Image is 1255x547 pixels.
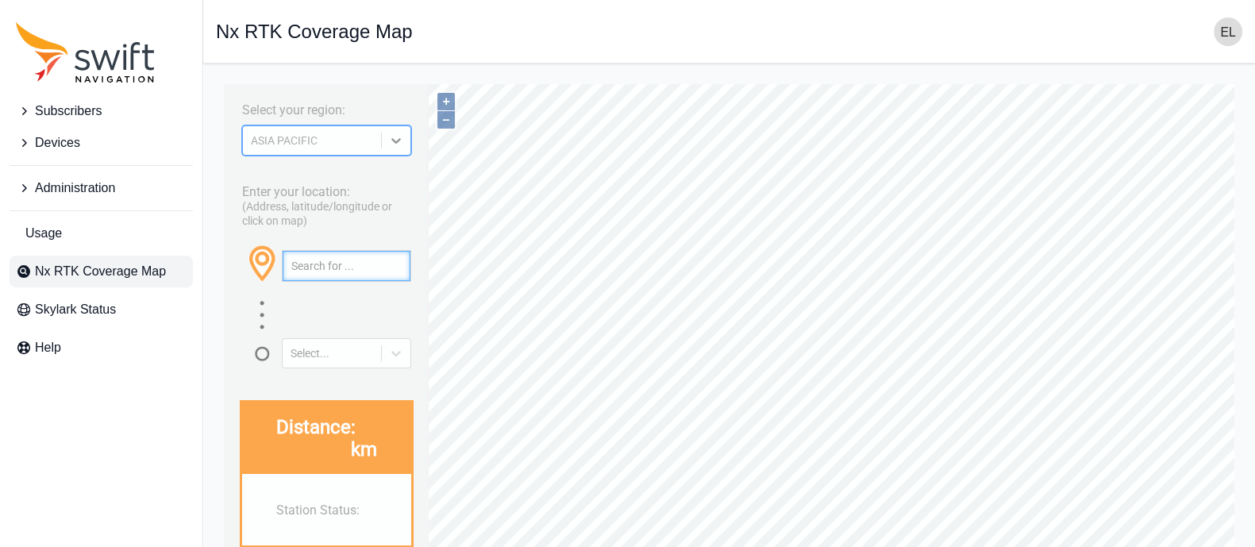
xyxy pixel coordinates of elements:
button: Administration [10,172,193,204]
div: Coverage Legend [231,524,328,539]
span: Administration [35,179,115,198]
h1: Nx RTK Coverage Map [216,22,413,41]
a: Usage [10,218,193,249]
img: user photo [1214,17,1242,46]
button: Devices [10,127,193,159]
a: Skylark Status [10,294,193,326]
span: Nx RTK Coverage Map [35,262,166,281]
span: Help [35,338,61,357]
span: Skylark Status [35,300,116,319]
span: Devices [35,133,80,152]
button: Subscribers [10,95,193,127]
span: Subscribers [35,102,102,121]
a: Help [10,332,193,364]
a: Nx RTK Coverage Map [10,256,193,287]
span: Usage [25,224,62,243]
